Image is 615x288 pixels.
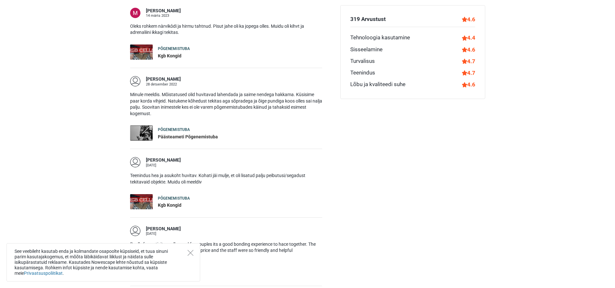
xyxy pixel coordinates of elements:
[158,46,190,52] div: Põgenemistuba
[146,226,181,232] div: [PERSON_NAME]
[146,76,181,83] div: [PERSON_NAME]
[462,57,475,65] div: 4.7
[146,157,181,164] div: [PERSON_NAME]
[158,127,218,133] div: Põgenemistuba
[158,196,190,201] div: Põgenemistuba
[146,232,181,235] div: [DATE]
[462,15,475,24] div: 4.6
[6,243,200,282] div: See veebileht kasutab enda ja kolmandate osapoolte küpsiseid, et tuua sinuni parim kasutajakogemu...
[462,45,475,54] div: 4.6
[462,34,475,42] div: 4.4
[462,80,475,89] div: 4.6
[130,194,153,209] img: Kgb Kongid
[158,53,190,59] div: Kgb Kongid
[24,271,63,276] a: Privaatsuspoliitikat
[350,34,410,42] div: Tehnoloogia kasutamine
[158,202,190,209] div: Kgb Kongid
[146,8,181,14] div: [PERSON_NAME]
[130,173,322,185] p: Teenindus hea ja asukoht huvitav. Kohati jäi mulje, et oli lisatud palju peibutusi/segadust tekit...
[350,57,375,65] div: Turvalisus
[130,241,322,254] p: Really fun activity, really good for couples its a good bonding experience to hace together. The ...
[130,125,153,141] img: Päästeameti Põgenemistuba
[146,83,181,86] div: 28 detsember 2022
[462,69,475,77] div: 4.7
[130,23,322,36] p: Oleks rohkem nàrvikôdi ja hirmu tahtnud. Pisut jahe oli ka jopega olles. Muidu oli kihvt ja adren...
[146,164,181,167] div: [DATE]
[350,15,386,24] div: 319 Arvustust
[350,45,383,54] div: Sisseelamine
[350,80,405,89] div: Lõbu ja kvaliteedi suhe
[188,250,193,256] button: Close
[130,92,322,117] p: Minule meeldis. Mõistatused olid huvitavad lahendada ja saime nendega hakkama. Küsisime paar kord...
[146,14,181,17] div: 14 märts 2023
[158,134,218,140] div: Päästeameti Põgenemistuba
[350,69,375,77] div: Teenindus
[130,45,153,60] img: Kgb Kongid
